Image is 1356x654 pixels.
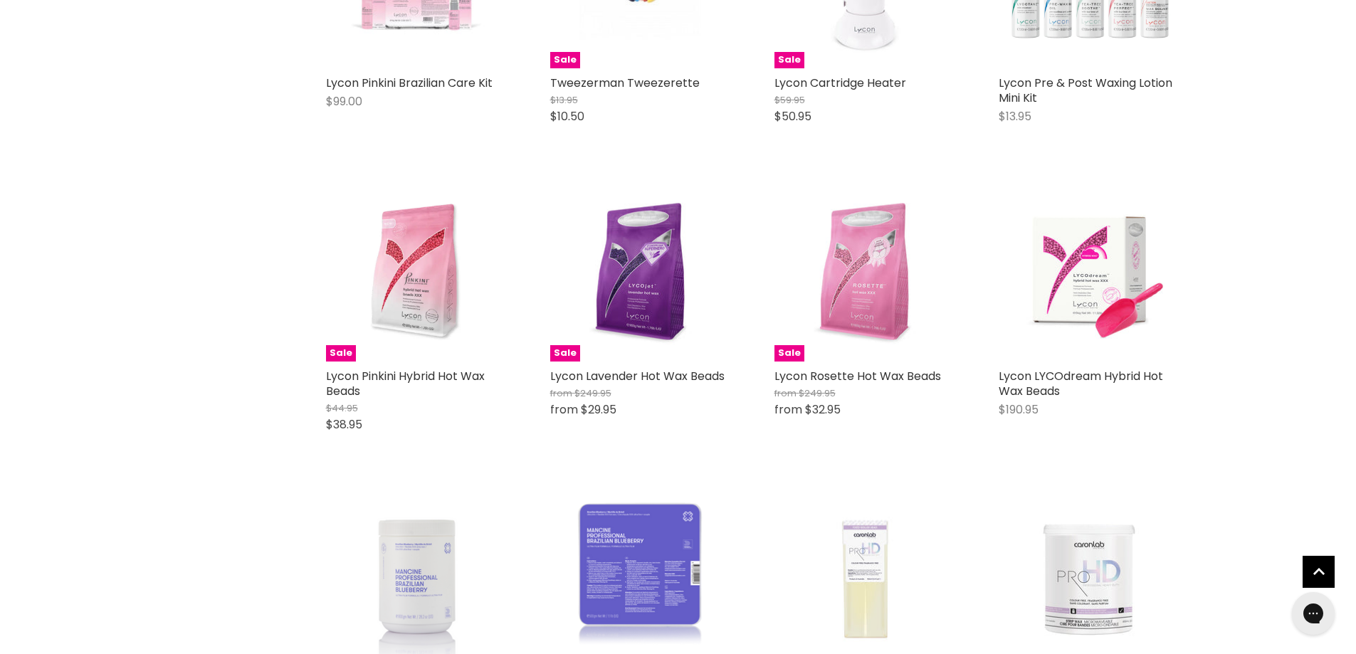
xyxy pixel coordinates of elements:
span: $32.95 [805,401,841,418]
img: Lycon Pinkini Hybrid Hot Wax Beads [326,180,508,362]
span: $13.95 [550,93,578,107]
img: Lycon Rosette Hot Wax Beads [774,180,956,362]
img: Lycon LYCOdream Hybrid Hot Wax Beads [999,180,1180,362]
span: $13.95 [999,108,1031,125]
span: Sale [550,52,580,68]
span: Sale [774,345,804,362]
a: Lycon Pre & Post Waxing Lotion Mini Kit [999,75,1172,106]
span: $249.95 [799,386,836,400]
iframe: Gorgias live chat messenger [1285,587,1342,640]
a: Lycon Cartridge Heater [774,75,906,91]
span: $44.95 [326,401,358,415]
a: Tweezerman Tweezerette [550,75,700,91]
span: $59.95 [774,93,805,107]
span: $10.50 [550,108,584,125]
a: Lycon LYCOdream Hybrid Hot Wax Beads [999,368,1163,399]
span: $38.95 [326,416,362,433]
a: Lycon Pinkini Hybrid Hot Wax Beads [326,368,485,399]
span: from [774,401,802,418]
a: Lycon Rosette Hot Wax BeadsSale [774,180,956,362]
span: from [774,386,797,400]
img: Lycon Lavender Hot Wax Beads [550,180,732,362]
a: Lycon Lavender Hot Wax Beads [550,368,725,384]
span: from [550,386,572,400]
a: Lycon Pinkini Hybrid Hot Wax BeadsSale [326,180,508,362]
span: Sale [326,345,356,362]
span: $249.95 [574,386,611,400]
span: $99.00 [326,93,362,110]
span: $190.95 [999,401,1039,418]
span: Sale [774,52,804,68]
span: $50.95 [774,108,811,125]
a: Lycon Pinkini Brazilian Care Kit [326,75,493,91]
a: Lycon Rosette Hot Wax Beads [774,368,941,384]
span: $29.95 [581,401,616,418]
a: Lycon Lavender Hot Wax BeadsSale [550,180,732,362]
span: from [550,401,578,418]
span: Sale [550,345,580,362]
